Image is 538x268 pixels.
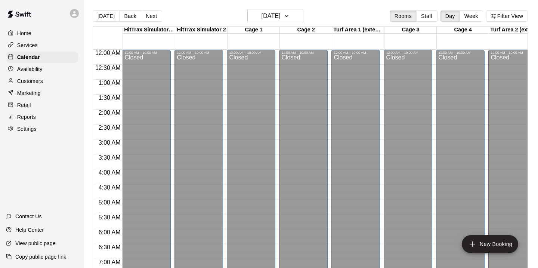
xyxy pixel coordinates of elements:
a: Retail [6,99,78,111]
p: Help Center [15,226,44,234]
a: Home [6,28,78,39]
div: 12:00 AM – 10:00 AM [334,51,378,55]
div: Cage 2 [280,27,332,34]
div: 12:00 AM – 10:00 AM [229,51,273,55]
div: HitTrax Simulator & Turf Area [123,27,175,34]
button: Staff [416,10,437,22]
p: Calendar [17,53,40,61]
span: 12:30 AM [93,65,123,71]
div: 12:00 AM – 10:00 AM [491,51,535,55]
p: Retail [17,101,31,109]
button: Week [460,10,483,22]
a: Availability [6,64,78,75]
button: Back [119,10,141,22]
span: 7:00 AM [97,259,123,265]
a: Services [6,40,78,51]
p: Settings [17,125,37,133]
span: 2:00 AM [97,110,123,116]
a: Settings [6,123,78,135]
p: Home [17,30,31,37]
span: 2:30 AM [97,124,123,131]
a: Customers [6,76,78,87]
div: Turf Area 1 (extension) [332,27,384,34]
p: View public page [15,240,56,247]
span: 4:00 AM [97,169,123,176]
div: 12:00 AM – 10:00 AM [177,51,221,55]
div: 12:00 AM – 10:00 AM [281,51,325,55]
div: Cage 3 [384,27,437,34]
button: Filter View [486,10,528,22]
div: Cage 4 [437,27,489,34]
h6: [DATE] [262,11,281,21]
span: 3:00 AM [97,139,123,146]
div: 12:00 AM – 10:00 AM [438,51,482,55]
a: Calendar [6,52,78,63]
p: Services [17,41,38,49]
span: 3:30 AM [97,154,123,161]
button: [DATE] [247,9,303,23]
span: 1:30 AM [97,95,123,101]
span: 6:00 AM [97,229,123,235]
button: add [462,235,518,253]
div: 12:00 AM – 10:00 AM [124,51,168,55]
button: Next [141,10,162,22]
button: Day [440,10,460,22]
span: 12:00 AM [93,50,123,56]
p: Customers [17,77,43,85]
span: 1:00 AM [97,80,123,86]
span: 5:30 AM [97,214,123,221]
p: Copy public page link [15,253,66,261]
p: Reports [17,113,36,121]
div: Cage 1 [228,27,280,34]
button: [DATE] [93,10,120,22]
a: Reports [6,111,78,123]
a: Marketing [6,87,78,99]
div: 12:00 AM – 10:00 AM [386,51,430,55]
p: Marketing [17,89,41,97]
span: 6:30 AM [97,244,123,250]
p: Availability [17,65,43,73]
div: HitTrax Simulator 2 [175,27,228,34]
span: 5:00 AM [97,199,123,206]
span: 4:30 AM [97,184,123,191]
button: Rooms [390,10,417,22]
p: Contact Us [15,213,42,220]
